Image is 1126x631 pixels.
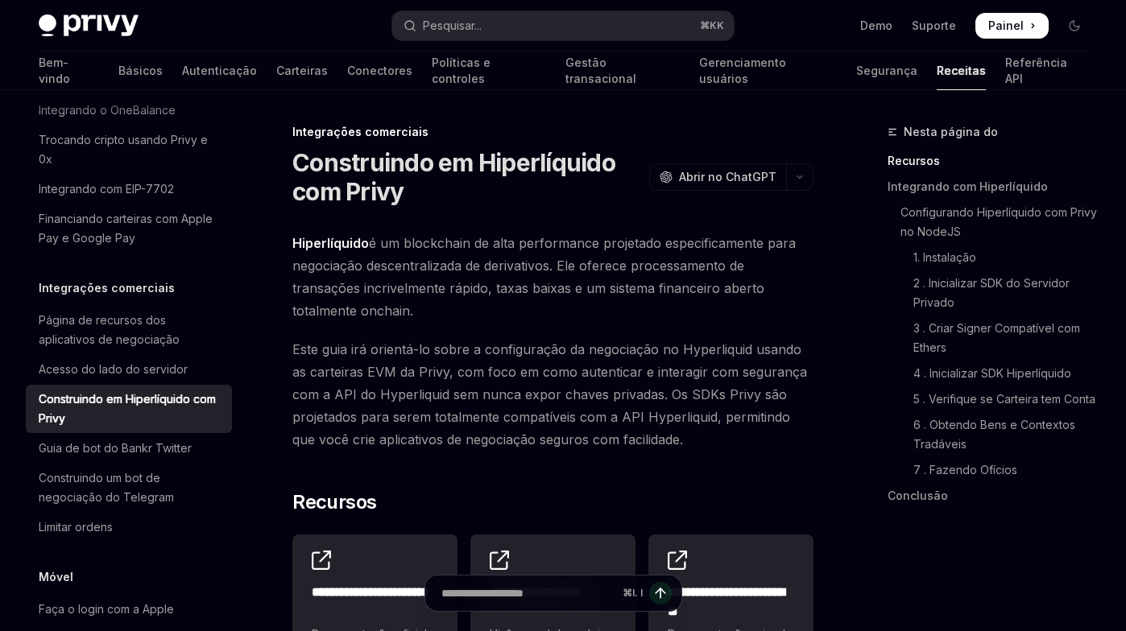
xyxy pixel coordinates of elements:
h1: Construindo em Hiperlíquido com Privy [292,148,643,206]
a: Faça o login com a Apple [26,595,232,624]
a: Integrando com EIP-7702 [26,175,232,204]
div: Guia de bot do Bankr Twitter [39,439,192,458]
div: Integrando com EIP-7702 [39,179,174,199]
a: Painel [975,13,1049,39]
a: Carteiras [276,52,328,90]
a: 6 . Obtendo Bens e Contextos Tradáveis [888,412,1100,457]
a: Integrando com Hiperlíquido [888,174,1100,200]
div: Faça o login com a Apple [39,600,174,619]
a: Demo [860,18,892,34]
a: Políticas e controles [432,52,546,90]
button: Abrir no ChatGPT [649,163,786,191]
a: 5 . Verifique se Carteira tem Conta [888,386,1100,412]
button: Open search [392,11,733,40]
a: Receitas [937,52,986,90]
input: Ask a question... [441,575,616,611]
a: Suporte [912,18,956,34]
a: Conclusão [888,483,1100,509]
a: Bem-vindo [39,52,99,90]
div: Construindo em Hiperlíquido com Privy [39,390,222,428]
a: 4 . Inicializar SDK Hiperlíquido [888,361,1100,386]
a: 2 . Inicializar SDK do Servidor Privado [888,270,1100,315]
a: Recursos [888,148,1100,174]
a: Conectores [347,52,412,90]
a: 7 . Fazendo Ofícios [888,457,1100,483]
a: Acesso do lado do servidor [26,355,232,384]
a: Trocando cripto usando Privy e 0x [26,126,232,174]
div: Página de recursos dos aplicativos de negociação [39,311,222,349]
h5: Integrações comerciais [39,278,175,298]
button: Send message [649,582,672,604]
span: ⌘ KK [700,19,724,32]
a: 3 . Criar Signer Compatível com Ethers [888,315,1100,361]
a: Guia de bot do Bankr Twitter [26,434,232,463]
a: Gerenciamento usuários [699,52,837,90]
img: dark logo [39,14,139,37]
span: é um blockchain de alta performance projetado especificamente para negociação descentralizada de ... [292,232,813,322]
div: Acesso do lado do servidor [39,360,188,379]
a: Limitar ordens [26,513,232,542]
a: Página de recursos dos aplicativos de negociação [26,306,232,354]
span: Recursos [292,489,376,515]
div: Trocando cripto usando Privy e 0x [39,130,222,169]
a: Segurança [856,52,917,90]
a: Construindo em Hiperlíquido com Privy [26,385,232,433]
div: Limitar ordens [39,518,113,537]
h5: Móvel [39,567,73,587]
a: Financiando carteiras com Apple Pay e Google Pay [26,204,232,253]
span: Nesta página do [904,122,998,142]
a: Referência API [1005,52,1087,90]
div: Pesquisar... [423,16,482,35]
span: Painel [988,18,1024,34]
a: Básicos [118,52,163,90]
a: Construindo um bot de negociação do Telegram [26,464,232,512]
div: Integrações comerciais [292,124,813,140]
a: Autenticação [182,52,257,90]
a: Hiperlíquido [292,235,369,252]
a: Gestão transacional [565,52,680,90]
span: Este guia irá orientá-lo sobre a configuração da negociação no Hyperliquid usando as carteiras EV... [292,338,813,451]
span: Abrir no ChatGPT [679,169,776,185]
div: Construindo um bot de negociação do Telegram [39,468,222,507]
a: Configurando Hiperlíquido com Privy no NodeJS [888,200,1100,245]
div: Financiando carteiras com Apple Pay e Google Pay [39,209,222,248]
a: 1. Instalação [888,245,1100,270]
button: Toggle dark mode [1062,13,1087,39]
